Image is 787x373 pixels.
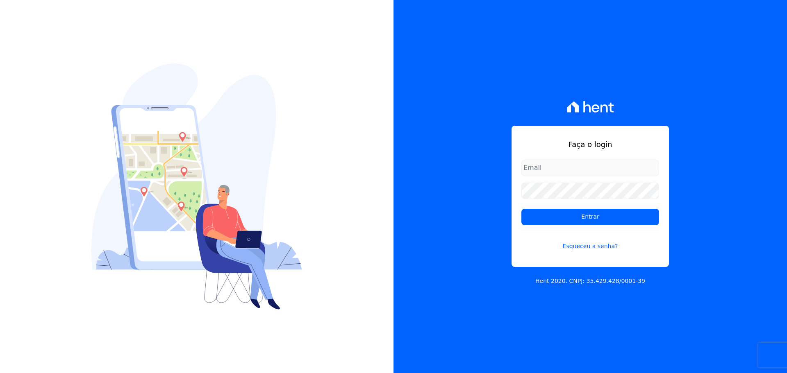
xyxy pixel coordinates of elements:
[521,232,659,251] a: Esqueceu a senha?
[521,160,659,176] input: Email
[521,209,659,225] input: Entrar
[91,63,302,310] img: Login
[521,139,659,150] h1: Faça o login
[535,277,645,285] p: Hent 2020. CNPJ: 35.429.428/0001-39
